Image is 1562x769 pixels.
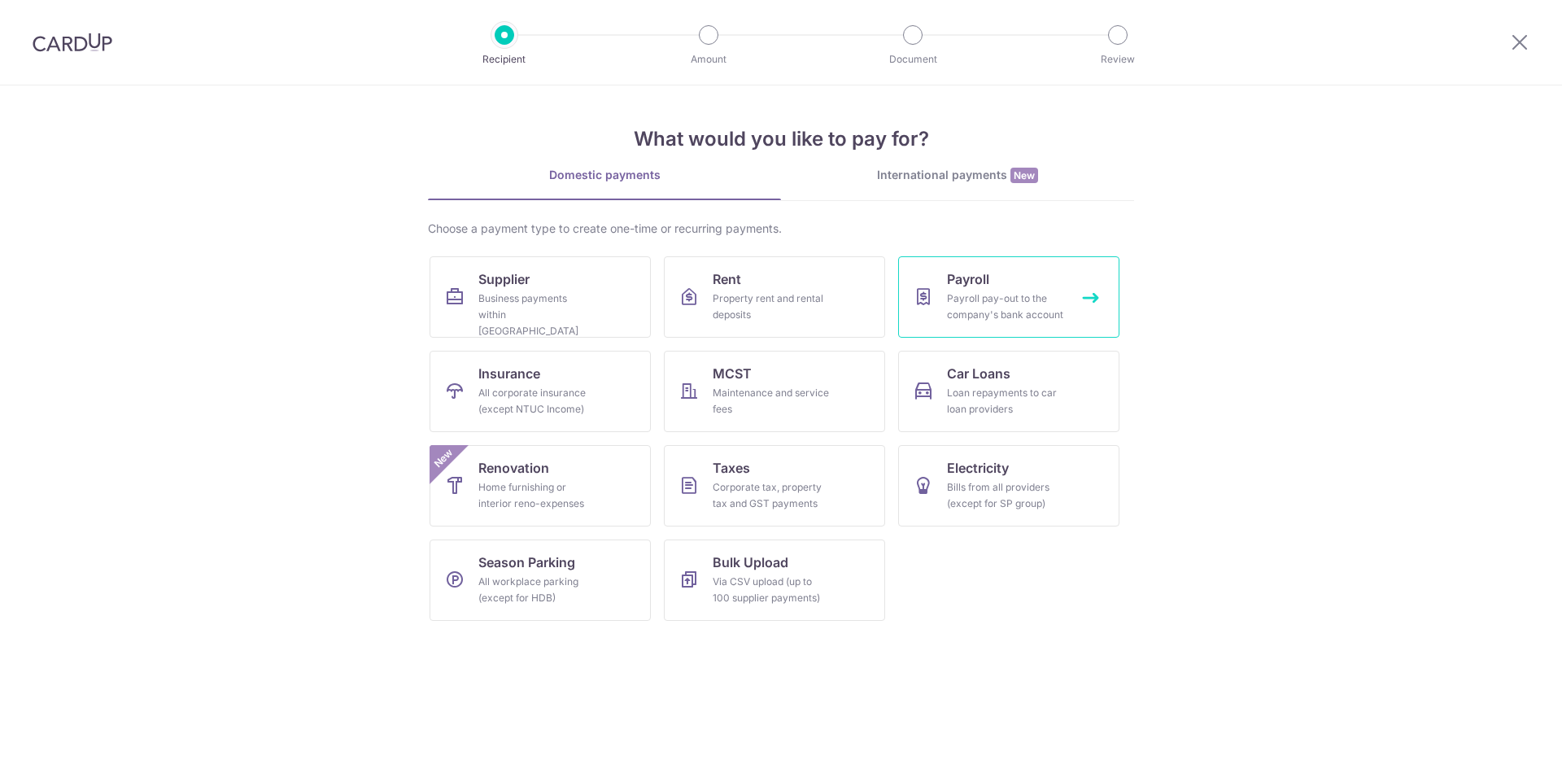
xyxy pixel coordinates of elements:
[648,51,769,68] p: Amount
[430,540,651,621] a: Season ParkingAll workplace parking (except for HDB)
[947,364,1010,383] span: Car Loans
[853,51,973,68] p: Document
[713,385,830,417] div: Maintenance and service fees
[33,33,112,52] img: CardUp
[713,291,830,323] div: Property rent and rental deposits
[1058,51,1178,68] p: Review
[664,351,885,432] a: MCSTMaintenance and service fees
[713,479,830,512] div: Corporate tax, property tax and GST payments
[664,256,885,338] a: RentProperty rent and rental deposits
[478,364,540,383] span: Insurance
[478,479,596,512] div: Home furnishing or interior reno-expenses
[947,269,989,289] span: Payroll
[664,540,885,621] a: Bulk UploadVia CSV upload (up to 100 supplier payments)
[947,458,1009,478] span: Electricity
[947,479,1064,512] div: Bills from all providers (except for SP group)
[428,125,1134,154] h4: What would you like to pay for?
[478,269,530,289] span: Supplier
[478,553,575,572] span: Season Parking
[781,167,1134,184] div: International payments
[430,351,651,432] a: InsuranceAll corporate insurance (except NTUC Income)
[898,256,1119,338] a: PayrollPayroll pay-out to the company's bank account
[478,574,596,606] div: All workplace parking (except for HDB)
[898,351,1119,432] a: Car LoansLoan repayments to car loan providers
[430,445,651,527] a: RenovationHome furnishing or interior reno-expensesNew
[713,574,830,606] div: Via CSV upload (up to 100 supplier payments)
[713,269,741,289] span: Rent
[947,291,1064,323] div: Payroll pay-out to the company's bank account
[430,256,651,338] a: SupplierBusiness payments within [GEOGRAPHIC_DATA]
[478,385,596,417] div: All corporate insurance (except NTUC Income)
[430,445,457,472] span: New
[1010,168,1038,183] span: New
[664,445,885,527] a: TaxesCorporate tax, property tax and GST payments
[428,221,1134,237] div: Choose a payment type to create one-time or recurring payments.
[478,291,596,339] div: Business payments within [GEOGRAPHIC_DATA]
[713,364,752,383] span: MCST
[428,167,781,183] div: Domestic payments
[478,458,549,478] span: Renovation
[444,51,565,68] p: Recipient
[713,553,788,572] span: Bulk Upload
[947,385,1064,417] div: Loan repayments to car loan providers
[713,458,750,478] span: Taxes
[898,445,1119,527] a: ElectricityBills from all providers (except for SP group)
